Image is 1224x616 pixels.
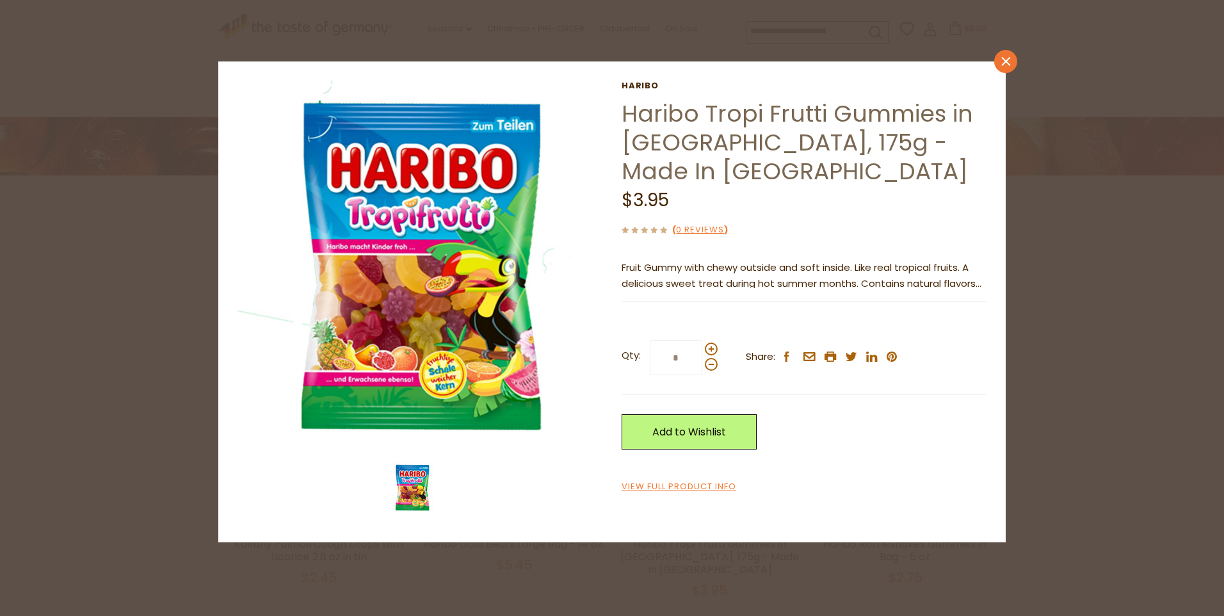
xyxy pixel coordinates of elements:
[746,349,775,365] span: Share:
[622,81,986,91] a: Haribo
[622,348,641,364] strong: Qty:
[387,462,438,513] img: Haribo Tropi Frutti Gummies in Bag, 175g - Made In Germany
[622,97,973,188] a: Haribo Tropi Frutti Gummies in [GEOGRAPHIC_DATA], 175g - Made In [GEOGRAPHIC_DATA]
[622,414,757,450] a: Add to Wishlist
[622,188,669,213] span: $3.95
[622,260,986,292] p: Fruit Gummy with chewy outside and soft inside. Like real tropical fruits. A delicious sweet trea...
[622,480,736,494] a: View Full Product Info
[238,81,603,446] img: Haribo Tropi Frutti Gummies in Bag, 175g - Made In Germany
[676,223,724,237] a: 0 Reviews
[672,223,728,236] span: ( )
[650,340,702,375] input: Qty:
